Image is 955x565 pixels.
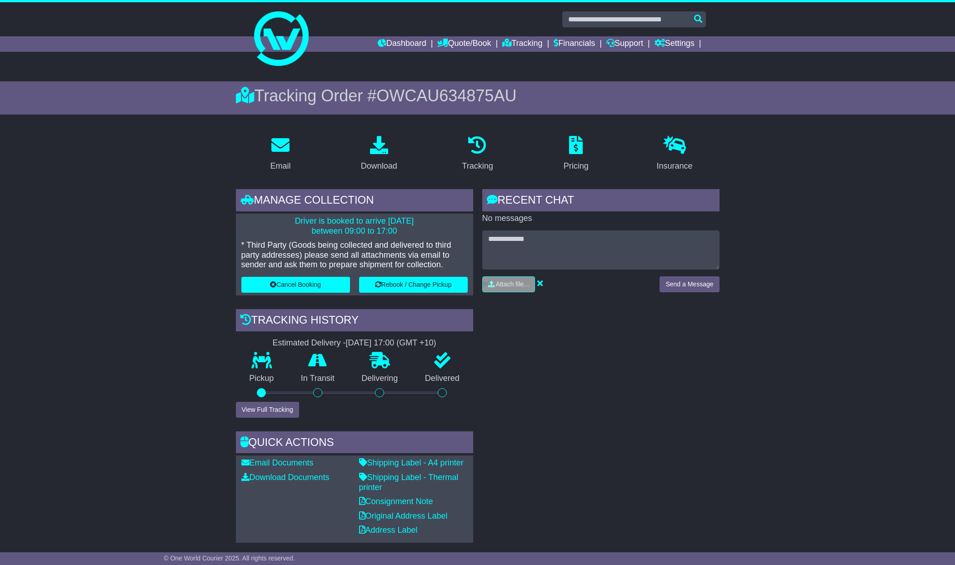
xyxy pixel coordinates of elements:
p: Pickup [236,374,288,384]
p: In Transit [287,374,348,384]
span: © One World Courier 2025. All rights reserved. [164,555,295,562]
a: Address Label [359,525,418,535]
div: Estimated Delivery - [236,338,473,348]
div: Tracking [462,160,493,172]
div: Email [270,160,290,172]
p: Delivering [348,374,412,384]
div: Insurance [657,160,693,172]
a: Dashboard [378,36,426,52]
a: Shipping Label - A4 printer [359,458,464,467]
a: Settings [655,36,695,52]
a: Insurance [651,133,699,175]
button: Cancel Booking [241,277,350,293]
button: View Full Tracking [236,402,299,418]
a: Original Address Label [359,511,448,520]
span: OWCAU634875AU [376,86,516,105]
div: Tracking Order # [236,86,720,105]
button: Send a Message [660,276,719,292]
a: Support [606,36,643,52]
div: Pricing [564,160,589,172]
p: Driver is booked to arrive [DATE] between 09:00 to 17:00 [241,216,468,236]
a: Consignment Note [359,497,433,506]
a: Email [264,133,296,175]
a: Download Documents [241,473,330,482]
a: Shipping Label - Thermal printer [359,473,459,492]
div: Quick Actions [236,431,473,456]
a: Tracking [456,133,499,175]
a: Email Documents [241,458,314,467]
div: [DATE] 17:00 (GMT +10) [346,338,436,348]
button: Rebook / Change Pickup [359,277,468,293]
a: Download [355,133,403,175]
a: Financials [554,36,595,52]
div: Download [361,160,397,172]
p: * Third Party (Goods being collected and delivered to third party addresses) please send all atta... [241,240,468,270]
p: No messages [482,214,720,224]
div: Manage collection [236,189,473,214]
a: Tracking [502,36,542,52]
div: Tracking history [236,309,473,334]
a: Quote/Book [437,36,491,52]
a: Pricing [558,133,595,175]
div: RECENT CHAT [482,189,720,214]
p: Delivered [411,374,473,384]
